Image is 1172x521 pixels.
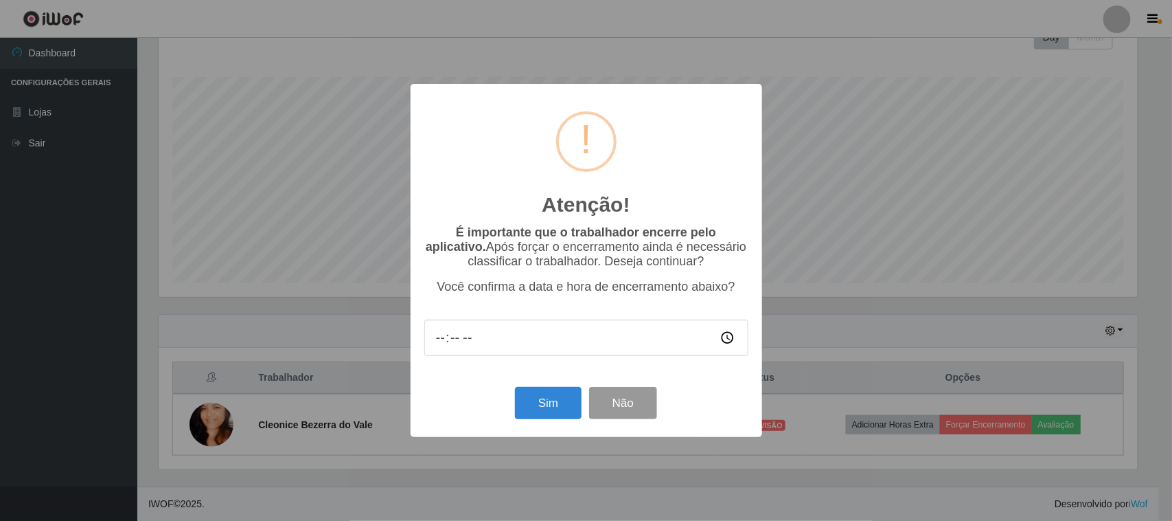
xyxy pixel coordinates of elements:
button: Sim [515,387,582,419]
b: É importante que o trabalhador encerre pelo aplicativo. [426,225,716,254]
p: Após forçar o encerramento ainda é necessário classificar o trabalhador. Deseja continuar? [424,225,748,269]
h2: Atenção! [542,192,630,217]
p: Você confirma a data e hora de encerramento abaixo? [424,280,748,294]
button: Não [589,387,657,419]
